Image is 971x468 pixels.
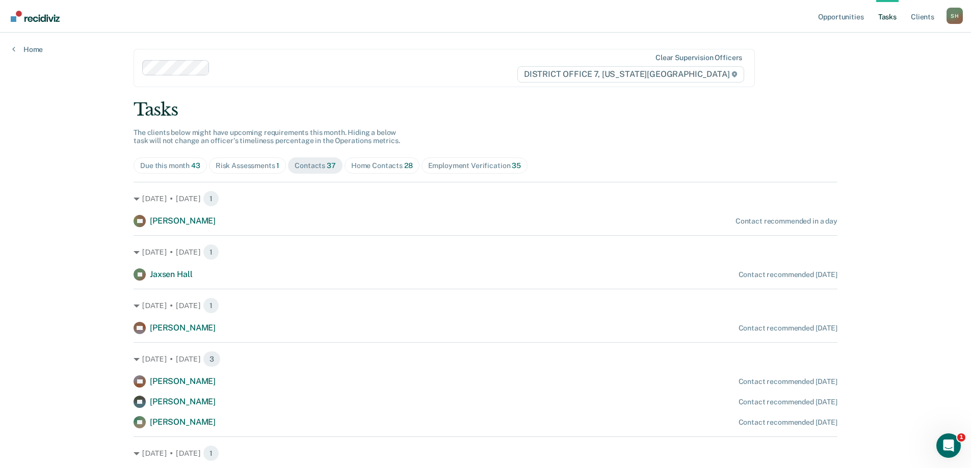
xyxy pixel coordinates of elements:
span: [PERSON_NAME] [150,216,216,226]
div: Risk Assessments [216,161,280,170]
div: Home Contacts [351,161,413,170]
div: Contact recommended [DATE] [739,324,837,333]
span: [PERSON_NAME] [150,417,216,427]
span: [PERSON_NAME] [150,397,216,406]
div: Contact recommended [DATE] [739,270,837,279]
div: Contact recommended [DATE] [739,398,837,406]
div: Contacts [295,161,336,170]
span: The clients below might have upcoming requirements this month. Hiding a below task will not chang... [134,128,400,145]
span: 35 [512,161,521,170]
span: 1 [276,161,279,170]
div: [DATE] • [DATE] 1 [134,445,837,461]
span: 37 [327,161,336,170]
button: Profile dropdown button [947,8,963,24]
span: 43 [191,161,200,170]
span: 1 [203,297,219,314]
span: DISTRICT OFFICE 7, [US_STATE][GEOGRAPHIC_DATA] [517,66,744,82]
div: [DATE] • [DATE] 1 [134,190,837,207]
div: Due this month [140,161,200,170]
div: Clear supervision officers [655,53,742,62]
div: Employment Verification [428,161,521,170]
div: [DATE] • [DATE] 1 [134,244,837,260]
iframe: Intercom live chat [936,433,961,458]
div: [DATE] • [DATE] 1 [134,297,837,314]
div: [DATE] • [DATE] 3 [134,351,837,367]
span: Jaxsen Hall [150,269,192,279]
span: 1 [957,433,965,442]
div: S H [947,8,963,24]
span: 1 [203,445,219,461]
a: Home [12,45,43,54]
div: Tasks [134,99,837,120]
span: 1 [203,244,219,260]
div: Contact recommended in a day [736,217,837,226]
span: [PERSON_NAME] [150,323,216,333]
span: [PERSON_NAME] [150,376,216,386]
span: 3 [203,351,221,367]
span: 28 [404,161,413,170]
div: Contact recommended [DATE] [739,418,837,427]
div: Contact recommended [DATE] [739,377,837,386]
img: Recidiviz [11,11,60,22]
span: 1 [203,190,219,207]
